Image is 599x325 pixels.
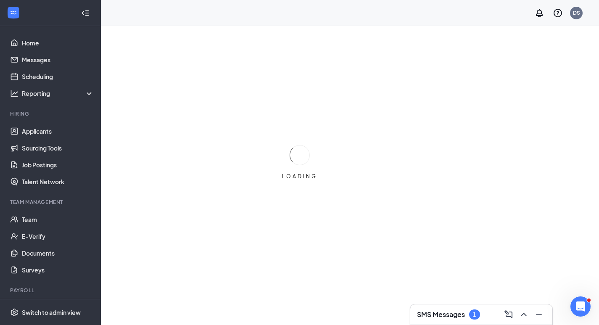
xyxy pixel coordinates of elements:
iframe: Intercom live chat [570,296,591,317]
a: Job Postings [22,156,94,173]
div: Switch to admin view [22,308,81,317]
a: Surveys [22,262,94,278]
svg: Notifications [534,8,544,18]
div: Hiring [10,110,92,117]
div: Payroll [10,287,92,294]
svg: ChevronUp [519,309,529,320]
div: Reporting [22,89,94,98]
button: ComposeMessage [502,308,515,321]
a: Team [22,211,94,228]
h3: SMS Messages [417,310,465,319]
a: E-Verify [22,228,94,245]
svg: QuestionInfo [553,8,563,18]
a: Talent Network [22,173,94,190]
div: DS [573,9,580,16]
svg: WorkstreamLogo [9,8,18,17]
button: ChevronUp [517,308,530,321]
svg: Analysis [10,89,18,98]
svg: Settings [10,308,18,317]
div: Team Management [10,198,92,206]
a: Applicants [22,123,94,140]
a: Scheduling [22,68,94,85]
svg: Collapse [81,9,90,17]
a: Documents [22,245,94,262]
a: Messages [22,51,94,68]
a: Sourcing Tools [22,140,94,156]
svg: Minimize [534,309,544,320]
svg: ComposeMessage [504,309,514,320]
div: 1 [473,311,476,318]
button: Minimize [532,308,546,321]
div: LOADING [279,173,321,180]
a: Home [22,34,94,51]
